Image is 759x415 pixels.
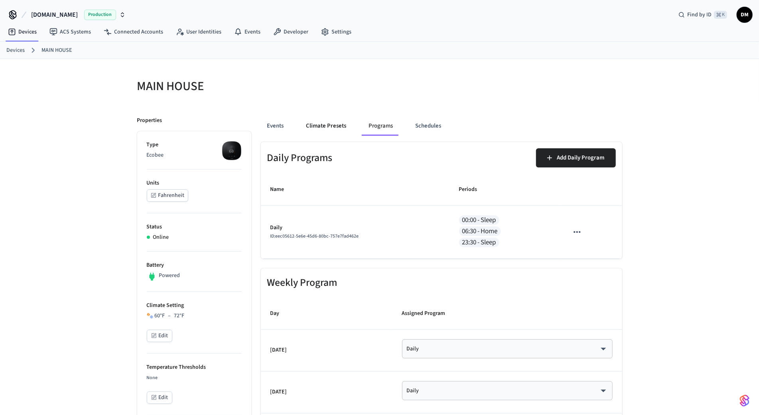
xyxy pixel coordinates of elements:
p: Status [147,223,242,231]
span: – [168,312,171,320]
span: 23:30 - Sleep [459,238,499,248]
button: Schedules [409,116,448,136]
a: Events [228,25,267,39]
p: Type [147,141,242,149]
img: SeamLogoGradient.69752ec5.svg [740,394,749,407]
p: Units [147,179,242,187]
span: 00:00 - Sleep [459,215,499,225]
span: DM [737,8,752,22]
button: Add Daily Program [536,148,616,167]
div: 60 °F 72 °F [155,312,185,320]
th: Day [261,298,392,330]
p: Online [153,233,169,242]
button: Climate Presets [300,116,353,136]
a: Connected Accounts [97,25,170,39]
th: Name [261,174,449,206]
a: MAIN HOUSE [41,46,72,55]
img: Heat Cool [147,313,153,319]
span: ID: eec05612-5e6e-45d6-80bc-757e7fad462e [270,233,359,240]
th: Periods [449,174,559,206]
h6: Weekly Program [267,275,337,291]
button: DM [737,7,753,23]
a: Devices [2,25,43,39]
span: ⌘ K [714,11,727,19]
th: Assigned Program [392,298,622,330]
p: Battery [147,261,242,269]
button: Events [261,116,290,136]
img: ecobee_lite_3 [222,141,242,161]
p: [DATE] [270,346,383,354]
div: Daily [407,345,608,353]
p: Daily [270,224,440,232]
a: Developer [267,25,315,39]
p: Properties [137,116,162,125]
span: [DOMAIN_NAME] [31,10,78,20]
a: Settings [315,25,358,39]
p: Powered [159,271,180,280]
button: Fahrenheit [147,189,188,202]
h5: MAIN HOUSE [137,78,375,94]
span: 06:30 - Home [459,226,501,236]
a: User Identities [170,25,228,39]
p: Ecobee [147,151,242,159]
span: None [147,374,158,381]
div: Daily [407,387,608,395]
p: Climate Setting [147,301,242,310]
p: Temperature Thresholds [147,363,242,372]
a: ACS Systems [43,25,97,39]
h6: Daily Programs [267,150,333,166]
div: Find by ID⌘ K [672,8,733,22]
button: Edit [147,330,172,342]
span: Production [84,10,116,20]
span: Find by ID [687,11,712,19]
button: Edit [147,391,172,404]
button: Programs [363,116,400,136]
p: [DATE] [270,388,383,396]
a: Devices [6,46,25,55]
